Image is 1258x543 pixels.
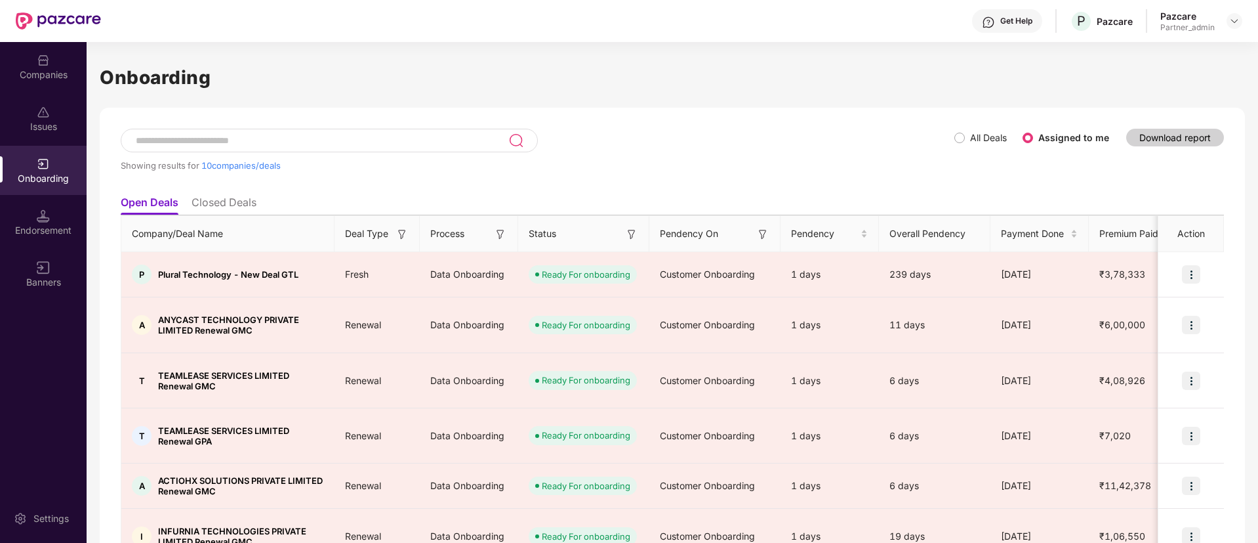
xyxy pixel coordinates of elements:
div: T [132,371,152,391]
div: 1 days [781,307,879,343]
img: svg+xml;base64,PHN2ZyBpZD0iU2V0dGluZy0yMHgyMCIgeG1sbnM9Imh0dHA6Ly93d3cudzMub3JnLzIwMDAvc3ZnIiB3aW... [14,512,27,525]
img: svg+xml;base64,PHN2ZyBpZD0iRHJvcGRvd24tMzJ4MzIiIHhtbG5zPSJodHRwOi8vd3d3LnczLm9yZy8yMDAwL3N2ZyIgd2... [1229,16,1240,26]
th: Payment Done [990,216,1089,252]
span: TEAMLEASE SERVICES LIMITED Renewal GPA [158,425,324,446]
span: Renewal [335,531,392,542]
div: 239 days [879,267,990,282]
img: New Pazcare Logo [16,12,101,30]
div: [DATE] [990,318,1089,332]
img: svg+xml;base64,PHN2ZyBpZD0iSGVscC0zMngzMiIgeG1sbnM9Imh0dHA6Ly93d3cudzMub3JnLzIwMDAvc3ZnIiB3aWR0aD... [982,16,995,29]
span: Customer Onboarding [660,375,755,386]
div: Ready For onboarding [542,374,630,387]
img: icon [1182,372,1200,390]
th: Action [1158,216,1224,252]
th: Overall Pendency [879,216,990,252]
span: Process [430,227,464,241]
img: icon [1182,477,1200,495]
div: Ready For onboarding [542,429,630,442]
th: Pendency [781,216,879,252]
span: Renewal [335,319,392,330]
div: Data Onboarding [420,257,518,292]
img: svg+xml;base64,PHN2ZyB3aWR0aD0iMTYiIGhlaWdodD0iMTYiIHZpZXdCb3g9IjAgMCAxNiAxNiIgZmlsbD0ibm9uZSIgeG... [625,228,638,241]
span: Customer Onboarding [660,531,755,542]
div: Data Onboarding [420,363,518,399]
span: Customer Onboarding [660,319,755,330]
span: Customer Onboarding [660,430,755,441]
img: svg+xml;base64,PHN2ZyBpZD0iQ29tcGFuaWVzIiB4bWxucz0iaHR0cDovL3d3dy53My5vcmcvMjAwMC9zdmciIHdpZHRoPS... [37,54,50,67]
img: svg+xml;base64,PHN2ZyB3aWR0aD0iMjQiIGhlaWdodD0iMjUiIHZpZXdCb3g9IjAgMCAyNCAyNSIgZmlsbD0ibm9uZSIgeG... [508,133,523,148]
span: ANYCAST TECHNOLOGY PRIVATE LIMITED Renewal GMC [158,315,324,336]
div: Data Onboarding [420,307,518,343]
label: All Deals [970,132,1007,143]
div: Ready For onboarding [542,268,630,281]
span: Renewal [335,430,392,441]
span: Deal Type [345,227,388,241]
img: svg+xml;base64,PHN2ZyB3aWR0aD0iMTYiIGhlaWdodD0iMTYiIHZpZXdCb3g9IjAgMCAxNiAxNiIgZmlsbD0ibm9uZSIgeG... [37,261,50,274]
img: svg+xml;base64,PHN2ZyB3aWR0aD0iMTYiIGhlaWdodD0iMTYiIHZpZXdCb3g9IjAgMCAxNiAxNiIgZmlsbD0ibm9uZSIgeG... [494,228,507,241]
span: ₹3,78,333 [1089,269,1156,280]
div: 6 days [879,479,990,493]
div: 11 days [879,318,990,332]
div: [DATE] [990,374,1089,388]
img: svg+xml;base64,PHN2ZyBpZD0iSXNzdWVzX2Rpc2FibGVkIiB4bWxucz0iaHR0cDovL3d3dy53My5vcmcvMjAwMC9zdmciIH... [37,106,50,119]
span: P [1077,13,1086,29]
div: A [132,315,152,335]
div: A [132,476,152,496]
div: 6 days [879,429,990,443]
button: Download report [1126,129,1224,146]
span: Customer Onboarding [660,269,755,280]
label: Assigned to me [1038,132,1109,143]
div: 1 days [781,418,879,454]
img: icon [1182,316,1200,334]
div: Ready For onboarding [542,318,630,332]
img: icon [1182,265,1200,284]
div: Showing results for [121,160,954,171]
div: Partner_admin [1160,22,1215,33]
div: [DATE] [990,479,1089,493]
img: svg+xml;base64,PHN2ZyB3aWR0aD0iMTYiIGhlaWdodD0iMTYiIHZpZXdCb3g9IjAgMCAxNiAxNiIgZmlsbD0ibm9uZSIgeG... [756,228,769,241]
div: Get Help [1000,16,1032,26]
div: [DATE] [990,267,1089,282]
div: T [132,426,152,446]
span: Renewal [335,480,392,491]
span: ACTIOHX SOLUTIONS PRIVATE LIMITED Renewal GMC [158,475,324,496]
span: Renewal [335,375,392,386]
div: Settings [30,512,73,525]
li: Closed Deals [192,196,256,215]
span: Status [529,227,556,241]
span: ₹6,00,000 [1089,319,1156,330]
div: 6 days [879,374,990,388]
span: Payment Done [1001,227,1068,241]
span: Pendency [791,227,858,241]
span: ₹1,06,550 [1089,531,1156,542]
div: Pazcare [1160,10,1215,22]
span: Plural Technology - New Deal GTL [158,269,298,280]
span: Fresh [335,269,379,280]
div: Data Onboarding [420,418,518,454]
div: 1 days [781,257,879,292]
span: Customer Onboarding [660,480,755,491]
span: ₹4,08,926 [1089,375,1156,386]
div: [DATE] [990,429,1089,443]
span: Pendency On [660,227,718,241]
img: svg+xml;base64,PHN2ZyB3aWR0aD0iMTQuNSIgaGVpZ2h0PSIxNC41IiB2aWV3Qm94PSIwIDAgMTYgMTYiIGZpbGw9Im5vbm... [37,209,50,223]
span: 10 companies/deals [201,160,281,171]
th: Company/Deal Name [121,216,335,252]
div: 1 days [781,468,879,504]
img: svg+xml;base64,PHN2ZyB3aWR0aD0iMTYiIGhlaWdodD0iMTYiIHZpZXdCb3g9IjAgMCAxNiAxNiIgZmlsbD0ibm9uZSIgeG... [396,228,409,241]
th: Premium Paid [1089,216,1174,252]
img: icon [1182,427,1200,445]
span: ₹7,020 [1089,430,1141,441]
span: ₹11,42,378 [1089,480,1162,491]
div: P [132,265,152,284]
div: Ready For onboarding [542,479,630,492]
img: svg+xml;base64,PHN2ZyB3aWR0aD0iMjAiIGhlaWdodD0iMjAiIHZpZXdCb3g9IjAgMCAyMCAyMCIgZmlsbD0ibm9uZSIgeG... [37,158,50,171]
li: Open Deals [121,196,178,215]
div: Data Onboarding [420,468,518,504]
div: Pazcare [1097,15,1133,28]
div: 1 days [781,363,879,399]
span: TEAMLEASE SERVICES LIMITED Renewal GMC [158,370,324,391]
div: Ready For onboarding [542,530,630,543]
h1: Onboarding [100,63,1245,92]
